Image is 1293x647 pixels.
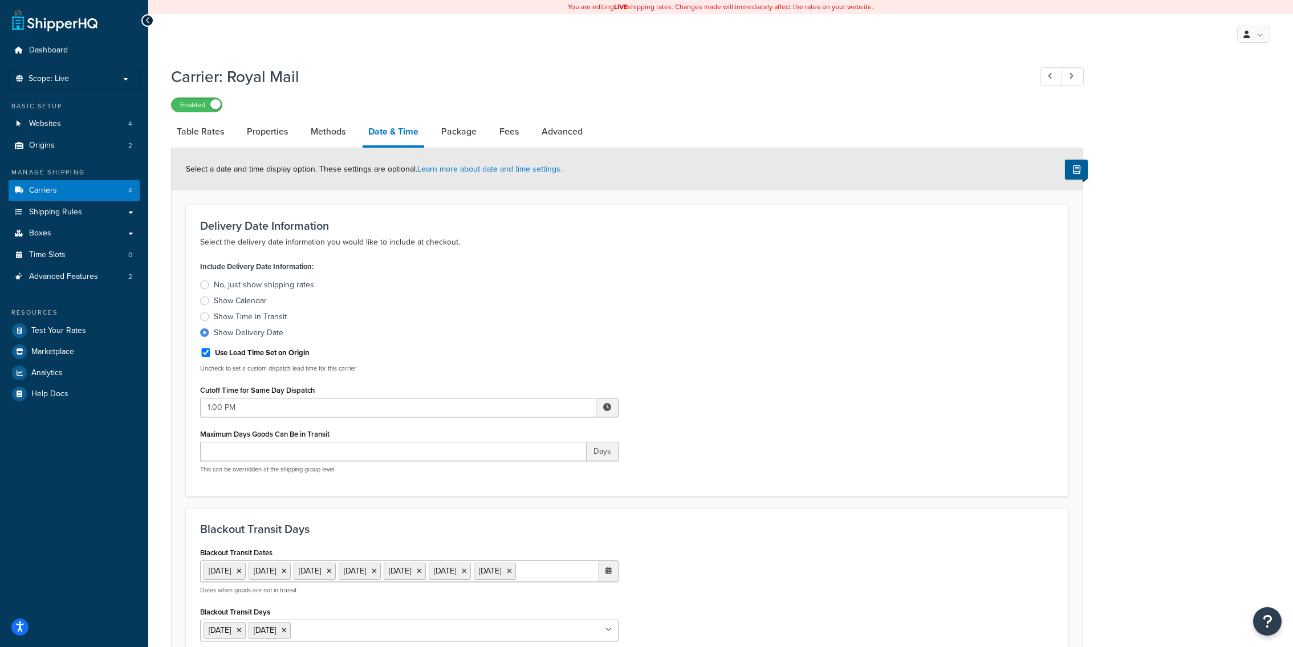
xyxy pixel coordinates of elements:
li: Websites [9,113,140,135]
label: Blackout Transit Days [200,608,270,616]
span: Test Your Rates [31,326,86,336]
label: Use Lead Time Set on Origin [215,348,310,358]
div: Show Time in Transit [214,311,287,323]
span: Advanced Features [29,272,98,282]
span: [DATE] [209,624,231,636]
a: Advanced [536,118,588,145]
li: [DATE] [294,563,336,580]
li: Time Slots [9,245,140,266]
a: Carriers4 [9,180,140,201]
a: Test Your Rates [9,320,140,341]
p: Uncheck to set a custom dispatch lead time for this carrier [200,364,619,373]
span: 4 [128,119,132,129]
label: Cutoff Time for Same Day Dispatch [200,386,315,394]
li: Carriers [9,180,140,201]
h3: Delivery Date Information [200,219,1054,232]
li: [DATE] [204,563,246,580]
span: 2 [128,272,132,282]
span: Websites [29,119,61,129]
label: Include Delivery Date Information: [200,259,314,275]
a: Date & Time [363,118,424,148]
a: Next Record [1062,67,1084,86]
li: [DATE] [339,563,381,580]
h1: Carrier: Royal Mail [171,66,1019,88]
span: Carriers [29,186,57,196]
a: Package [436,118,482,145]
span: 0 [128,250,132,260]
a: Advanced Features2 [9,266,140,287]
a: Help Docs [9,384,140,404]
span: Scope: Live [29,74,69,84]
span: Origins [29,141,55,150]
a: Origins2 [9,135,140,156]
a: Marketplace [9,341,140,362]
li: Advanced Features [9,266,140,287]
a: Table Rates [171,118,230,145]
li: Origins [9,135,140,156]
a: Time Slots0 [9,245,140,266]
a: Analytics [9,363,140,383]
a: Fees [494,118,524,145]
div: Resources [9,308,140,318]
div: No, just show shipping rates [214,279,314,291]
span: Shipping Rules [29,207,82,217]
h3: Blackout Transit Days [200,523,1054,535]
p: This can be overridden at the shipping group level [200,465,619,474]
li: [DATE] [474,563,516,580]
a: Websites4 [9,113,140,135]
div: Manage Shipping [9,168,140,177]
span: Dashboard [29,46,68,55]
span: Select a date and time display option. These settings are optional. [186,163,562,175]
span: Days [587,442,619,461]
a: Properties [241,118,294,145]
a: Boxes [9,223,140,244]
div: Show Delivery Date [214,327,283,339]
button: Open Resource Center [1253,607,1282,636]
div: Show Calendar [214,295,267,307]
span: Marketplace [31,347,74,357]
a: Dashboard [9,40,140,61]
span: Analytics [31,368,63,378]
span: 2 [128,141,132,150]
a: Learn more about date and time settings. [417,163,562,175]
li: [DATE] [249,563,291,580]
a: Previous Record [1040,67,1063,86]
label: Maximum Days Goods Can Be in Transit [200,430,330,438]
a: Methods [305,118,351,145]
span: 4 [128,186,132,196]
label: Enabled [172,98,222,112]
li: [DATE] [384,563,426,580]
b: LIVE [614,2,628,12]
p: Select the delivery date information you would like to include at checkout. [200,235,1054,249]
button: Show Help Docs [1065,160,1088,180]
span: Help Docs [31,389,68,399]
label: Blackout Transit Dates [200,548,273,557]
span: Time Slots [29,250,66,260]
li: [DATE] [429,563,471,580]
p: Dates when goods are not in transit [200,586,619,595]
a: Shipping Rules [9,202,140,223]
span: Boxes [29,229,51,238]
div: Basic Setup [9,101,140,111]
span: [DATE] [254,624,276,636]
